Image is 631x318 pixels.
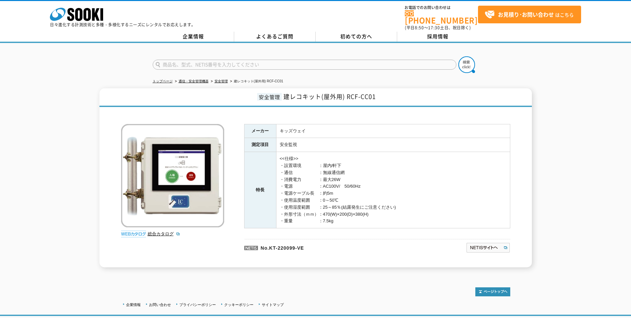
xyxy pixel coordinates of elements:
span: (平日 ～ 土日、祝日除く) [405,25,471,31]
a: お見積り･お問い合わせはこちら [478,6,581,23]
a: トップページ [153,79,173,83]
td: キッズウェイ [276,124,510,138]
a: 企業情報 [153,32,234,42]
a: よくあるご質問 [234,32,316,42]
a: 総合カタログ [148,231,180,236]
span: 初めての方へ [340,33,372,40]
a: 企業情報 [126,303,141,307]
li: 建レコキット(屋外用) RCF-CC01 [229,78,283,85]
td: 安全監視 [276,138,510,152]
a: クッキーポリシー [224,303,253,307]
strong: お見積り･お問い合わせ [498,10,554,18]
a: 採用情報 [397,32,479,42]
span: お電話でのお問い合わせは [405,6,478,10]
a: 初めての方へ [316,32,397,42]
span: 8:50 [415,25,424,31]
td: <<仕様>> ・設置環境 ：屋内/軒下 ・通信 ：無線通信網 ・消費電力 ：最大26W ・電源 ：AC100V/ 50/60Hz ・電源ケーブル長 ：約5m ・使用温度範囲 ：0～50℃ ・使用... [276,152,510,228]
img: トップページへ [475,287,510,296]
span: 建レコキット(屋外用) RCF-CC01 [283,92,376,101]
span: はこちら [485,10,574,20]
p: No.KT-220099-VE [244,239,402,255]
img: NETISサイトへ [466,242,510,253]
p: 日々進化する計測技術と多種・多様化するニーズにレンタルでお応えします。 [50,23,196,27]
img: webカタログ [121,231,146,237]
input: 商品名、型式、NETIS番号を入力してください [153,60,456,70]
img: 建レコキット(屋外用) RCF-CC01 [121,124,224,227]
img: btn_search.png [458,56,475,73]
th: 特長 [244,152,276,228]
a: お問い合わせ [149,303,171,307]
th: 測定項目 [244,138,276,152]
a: 安全管理 [215,79,228,83]
a: [PHONE_NUMBER] [405,10,478,24]
th: メーカー [244,124,276,138]
a: プライバシーポリシー [179,303,216,307]
span: 安全管理 [257,93,282,101]
a: サイトマップ [262,303,284,307]
a: 通信・安全管理機器 [179,79,209,83]
span: 17:30 [428,25,440,31]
